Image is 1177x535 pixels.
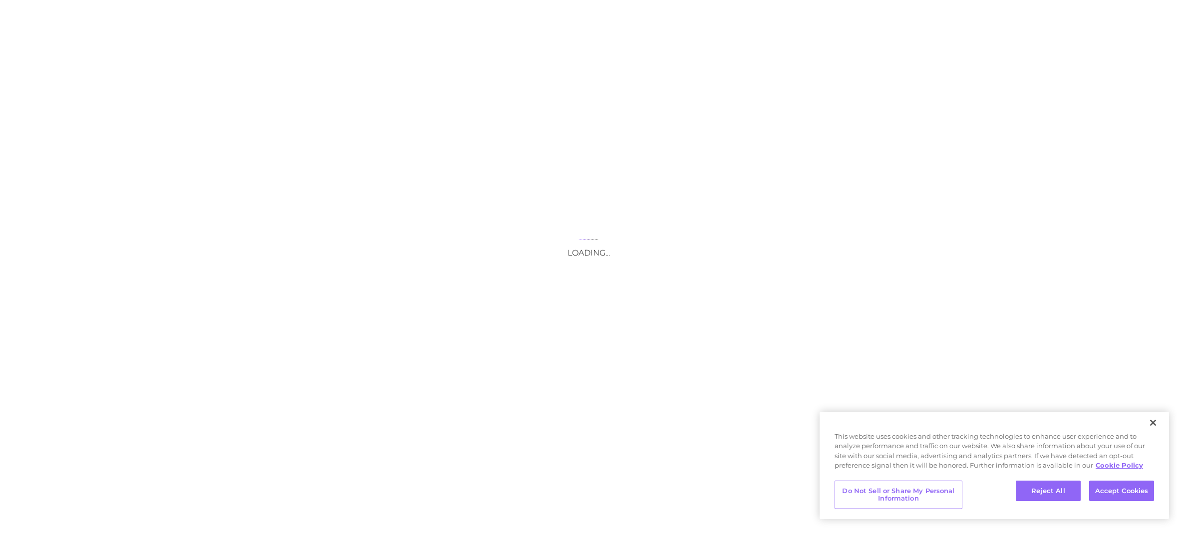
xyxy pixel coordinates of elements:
button: Close [1142,412,1164,434]
div: Cookie banner [820,412,1169,519]
div: This website uses cookies and other tracking technologies to enhance user experience and to analy... [820,432,1169,476]
button: Do Not Sell or Share My Personal Information, Opens the preference center dialog [835,481,962,509]
button: Accept Cookies [1089,481,1154,502]
h3: Loading... [489,248,688,258]
div: Privacy [820,412,1169,519]
button: Reject All [1016,481,1081,502]
a: More information about your privacy, opens in a new tab [1096,461,1143,469]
